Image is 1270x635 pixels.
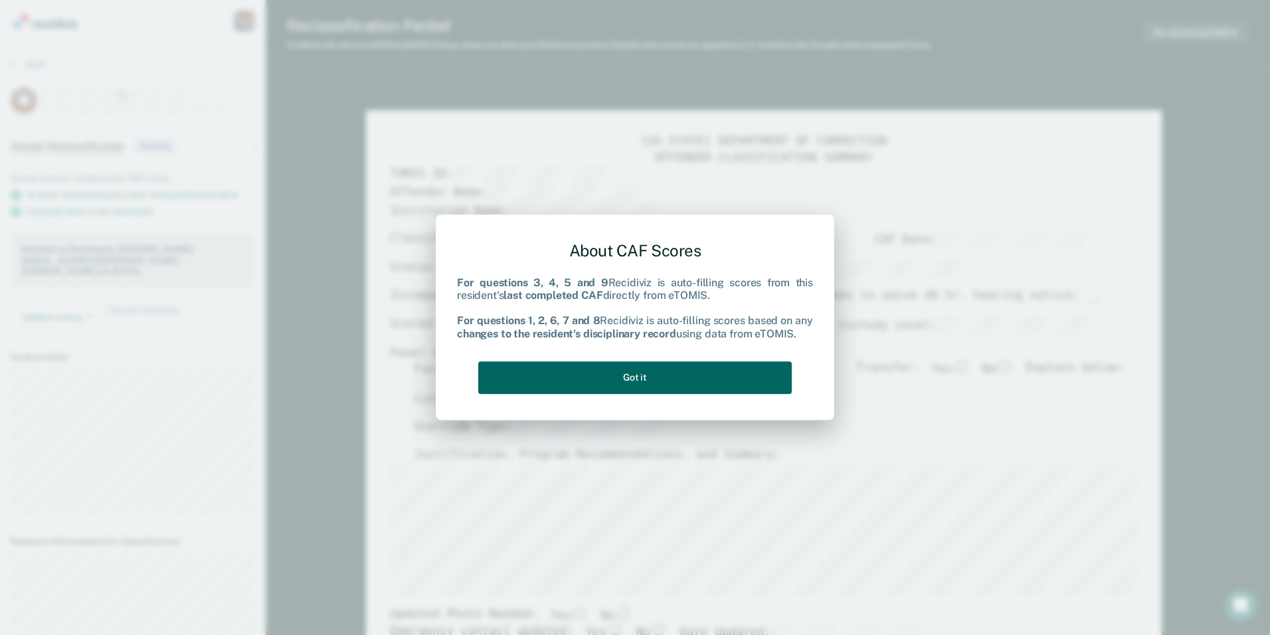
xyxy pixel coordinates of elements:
b: For questions 3, 4, 5 and 9 [457,276,608,289]
div: Recidiviz is auto-filling scores from this resident's directly from eTOMIS. Recidiviz is auto-fil... [457,276,813,340]
b: last completed CAF [503,289,602,302]
b: For questions 1, 2, 6, 7 and 8 [457,315,600,327]
div: About CAF Scores [457,230,813,271]
b: changes to the resident's disciplinary record [457,327,676,340]
button: Got it [478,361,792,394]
